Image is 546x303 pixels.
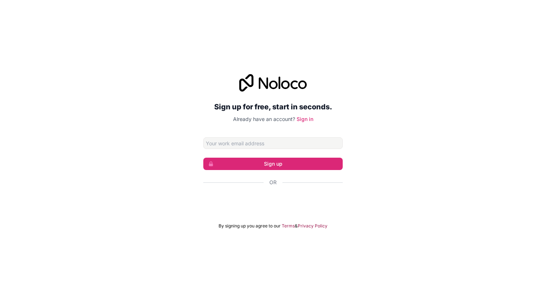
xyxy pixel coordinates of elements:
span: By signing up you agree to our [219,223,281,229]
span: & [295,223,298,229]
a: Sign in [297,116,313,122]
span: Or [269,179,277,186]
h2: Sign up for free, start in seconds. [203,100,343,113]
iframe: 「使用 Google 帳戶登入」按鈕 [200,194,346,210]
button: Sign up [203,158,343,170]
a: Terms [282,223,295,229]
a: Privacy Policy [298,223,327,229]
input: Email address [203,137,343,149]
span: Already have an account? [233,116,295,122]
